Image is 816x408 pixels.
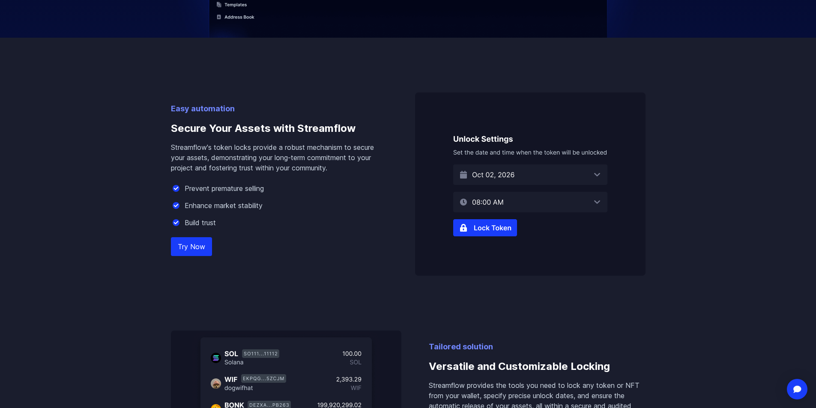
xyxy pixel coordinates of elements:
[185,200,263,211] p: Enhance market stability
[171,115,388,142] h3: Secure Your Assets with Streamflow
[429,341,646,353] p: Tailored solution
[415,92,646,276] img: Secure Your Assets with Streamflow
[171,237,212,256] a: Try Now
[185,217,216,228] p: Build trust
[171,103,388,115] p: Easy automation
[171,142,388,173] p: Streamflow's token locks provide a robust mechanism to secure your assets, demonstrating your lon...
[429,353,646,380] h3: Versatile and Customizable Locking
[185,183,264,194] p: Prevent premature selling
[787,379,807,399] div: Open Intercom Messenger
